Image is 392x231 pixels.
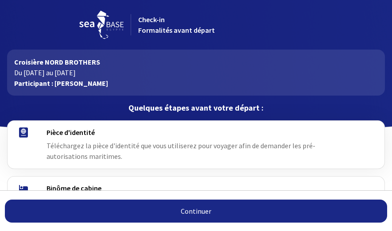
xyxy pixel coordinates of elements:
a: Continuer [5,200,387,223]
h4: Binôme de cabine [47,184,322,192]
p: Croisière NORD BROTHERS [14,57,378,67]
span: Check-in Formalités avant départ [138,15,215,35]
img: logo_seabase.svg [79,11,124,39]
img: passport.svg [19,127,28,138]
p: Participant : [PERSON_NAME] [14,78,378,89]
p: Du [DATE] au [DATE] [14,67,378,78]
img: binome.svg [19,185,28,191]
span: Téléchargez la pièce d'identité que vous utiliserez pour voyager afin de demander les pré-autoris... [47,141,315,161]
p: Quelques étapes avant votre départ : [7,103,385,113]
h4: Pièce d'identité [47,128,353,137]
